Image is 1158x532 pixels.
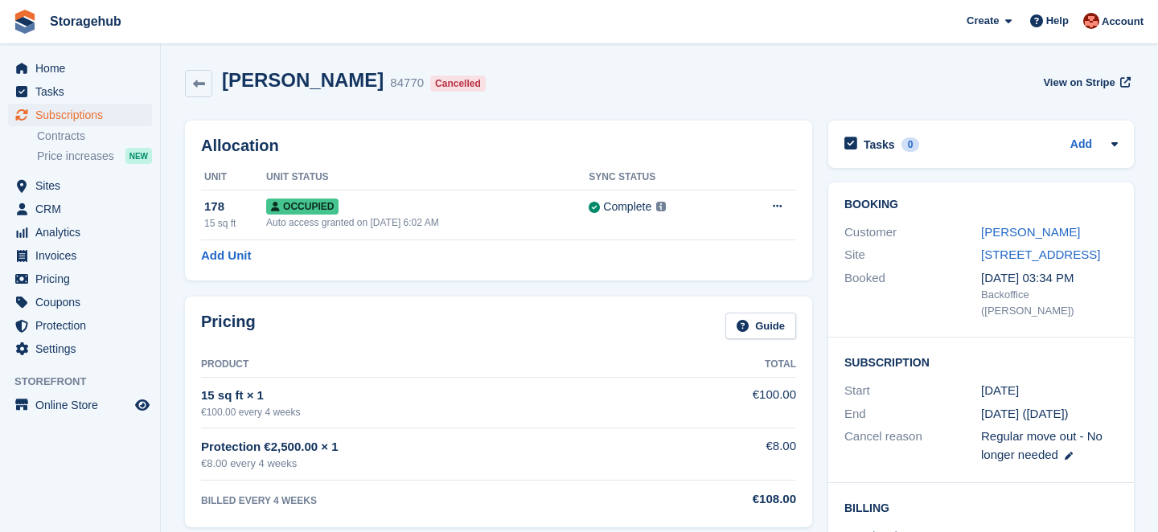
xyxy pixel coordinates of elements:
td: €8.00 [652,428,796,481]
h2: [PERSON_NAME] [222,69,384,91]
div: BILLED EVERY 4 WEEKS [201,493,652,508]
div: Cancel reason [844,428,981,464]
span: Pricing [35,268,132,290]
div: End [844,405,981,424]
th: Unit Status [266,165,589,190]
span: Online Store [35,394,132,416]
div: 15 sq ft × 1 [201,387,652,405]
a: menu [8,338,152,360]
a: Contracts [37,129,152,144]
th: Unit [201,165,266,190]
span: Subscriptions [35,104,132,126]
span: Account [1102,14,1144,30]
time: 2025-05-31 00:00:00 UTC [981,382,1019,400]
img: stora-icon-8386f47178a22dfd0bd8f6a31ec36ba5ce8667c1dd55bd0f319d3a0aa187defe.svg [13,10,37,34]
div: 178 [204,198,266,216]
div: €100.00 every 4 weeks [201,405,652,419]
span: Coupons [35,291,132,313]
div: Cancelled [430,76,486,92]
div: Booked [844,269,981,319]
div: [DATE] 03:34 PM [981,269,1118,288]
h2: Pricing [201,313,256,339]
h2: Booking [844,198,1118,211]
span: Analytics [35,221,132,243]
a: menu [8,57,152,80]
span: Create [967,13,999,29]
span: Storefront [14,374,160,390]
h2: Billing [844,499,1118,515]
a: menu [8,198,152,220]
span: Regular move out - No longer needed [981,429,1103,461]
a: Add [1070,136,1092,154]
th: Total [652,352,796,378]
div: Auto access granted on [DATE] 6:02 AM [266,215,589,230]
div: Complete [603,198,651,215]
h2: Tasks [864,137,895,152]
a: [STREET_ADDRESS] [981,248,1100,261]
div: 0 [901,137,920,152]
a: Add Unit [201,247,251,265]
div: €108.00 [652,490,796,509]
div: Start [844,382,981,400]
span: CRM [35,198,132,220]
span: Sites [35,174,132,197]
a: menu [8,291,152,313]
span: Help [1046,13,1069,29]
a: menu [8,394,152,416]
a: [PERSON_NAME] [981,225,1080,239]
th: Product [201,352,652,378]
div: Protection €2,500.00 × 1 [201,438,652,456]
a: View on Stripe [1037,69,1134,96]
img: icon-info-grey-7440780725fd019a000dd9b08b2336e03edf1995a4989e88bcd33f0948082b44.svg [656,202,666,211]
div: Backoffice ([PERSON_NAME]) [981,287,1118,318]
div: 84770 [390,74,424,92]
td: €100.00 [652,377,796,428]
img: Nick [1083,13,1099,29]
a: menu [8,174,152,197]
span: Protection [35,314,132,337]
a: menu [8,268,152,290]
a: Price increases NEW [37,147,152,165]
a: menu [8,314,152,337]
span: Price increases [37,149,114,164]
a: Preview store [133,395,152,415]
a: menu [8,80,152,103]
a: menu [8,221,152,243]
span: View on Stripe [1043,75,1115,91]
div: NEW [125,148,152,164]
th: Sync Status [589,165,733,190]
h2: Subscription [844,354,1118,370]
span: Invoices [35,244,132,267]
h2: Allocation [201,137,796,155]
div: Site [844,246,981,264]
a: menu [8,104,152,126]
span: Tasks [35,80,132,103]
a: Guide [725,313,796,339]
span: Home [35,57,132,80]
div: Customer [844,223,981,242]
div: €8.00 every 4 weeks [201,456,652,472]
span: [DATE] ([DATE]) [981,407,1069,420]
a: Storagehub [43,8,128,35]
span: Settings [35,338,132,360]
div: 15 sq ft [204,216,266,231]
a: menu [8,244,152,267]
span: Occupied [266,198,339,215]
